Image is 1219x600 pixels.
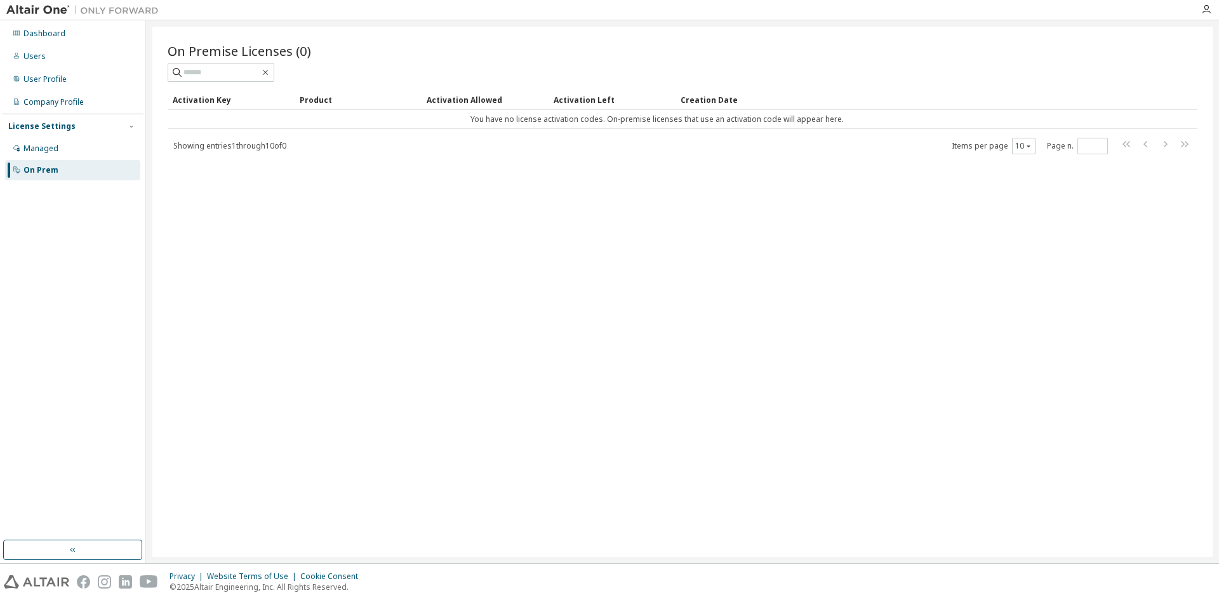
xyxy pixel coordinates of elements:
div: Product [300,90,416,110]
div: Creation Date [681,90,1142,110]
span: On Premise Licenses (0) [168,42,311,60]
img: facebook.svg [77,575,90,589]
div: Activation Allowed [427,90,543,110]
img: altair_logo.svg [4,575,69,589]
div: Website Terms of Use [207,571,300,582]
p: © 2025 Altair Engineering, Inc. All Rights Reserved. [170,582,366,592]
span: Items per page [952,138,1036,154]
span: Showing entries 1 through 10 of 0 [173,140,286,151]
div: Dashboard [23,29,65,39]
td: You have no license activation codes. On-premise licenses that use an activation code will appear... [168,110,1147,129]
div: Company Profile [23,97,84,107]
div: Privacy [170,571,207,582]
div: On Prem [23,165,58,175]
div: Cookie Consent [300,571,366,582]
button: 10 [1015,141,1032,151]
img: instagram.svg [98,575,111,589]
div: License Settings [8,121,76,131]
img: youtube.svg [140,575,158,589]
div: Managed [23,143,58,154]
div: Users [23,51,46,62]
img: linkedin.svg [119,575,132,589]
span: Page n. [1047,138,1108,154]
div: User Profile [23,74,67,84]
img: Altair One [6,4,165,17]
div: Activation Key [173,90,290,110]
div: Activation Left [554,90,670,110]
